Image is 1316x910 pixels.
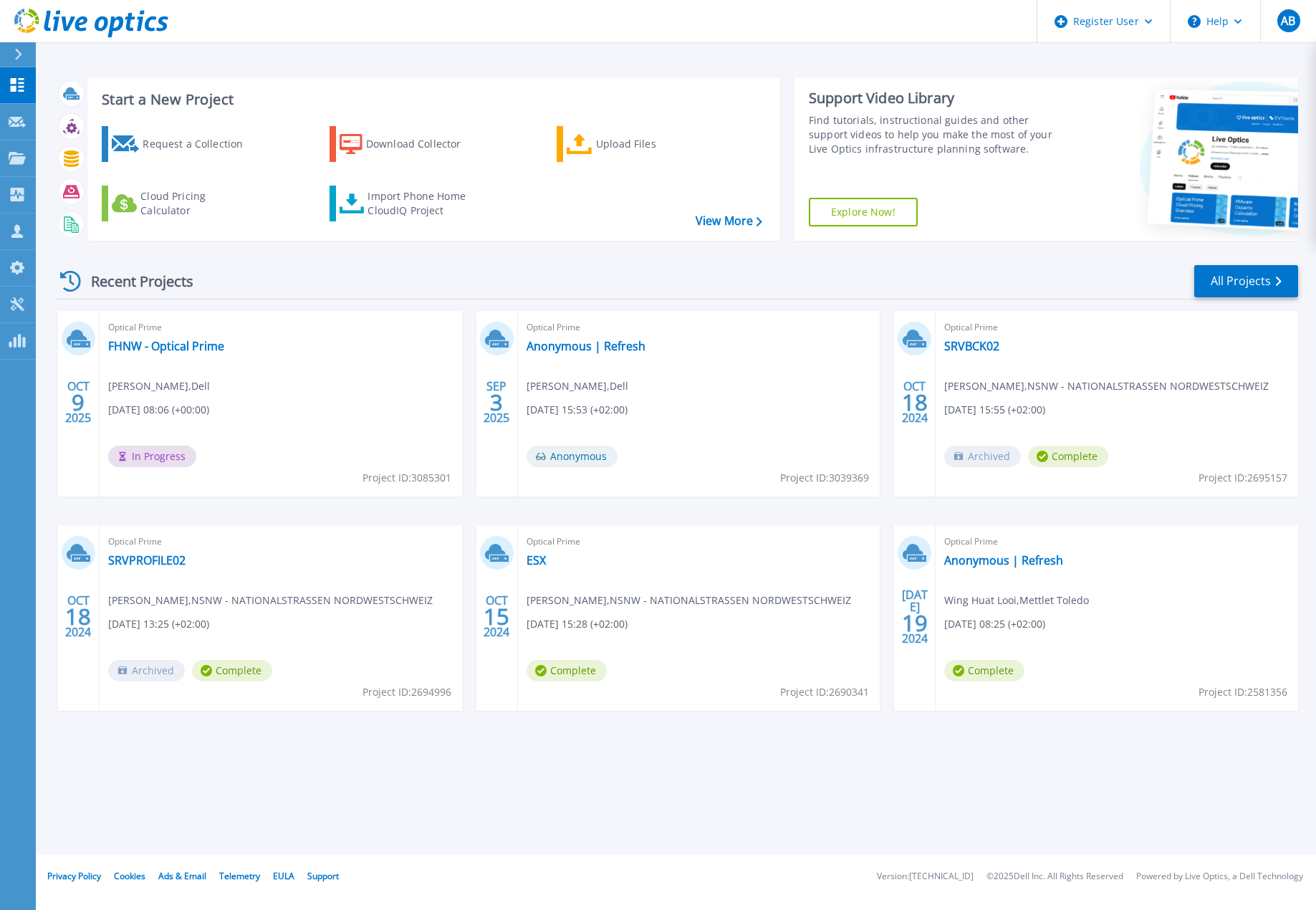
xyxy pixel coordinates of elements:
span: Complete [944,660,1024,681]
a: EULA [273,870,294,882]
div: Upload Files [596,130,711,158]
div: [DATE] 2024 [901,590,928,643]
a: SRVBCK02 [944,339,999,353]
a: Support [307,870,339,882]
span: Optical Prime [527,534,872,550]
span: Project ID: 3039369 [780,470,869,486]
span: 18 [902,396,928,408]
div: OCT 2024 [483,590,510,643]
span: Project ID: 2581356 [1199,684,1287,700]
div: Recent Projects [55,264,213,299]
span: Archived [944,446,1021,467]
span: Optical Prime [108,320,453,335]
span: [PERSON_NAME] , NSNW - NATIONALSTRASSEN NORDWESTSCHWEIZ [944,378,1269,394]
li: Version: [TECHNICAL_ID] [877,872,974,881]
a: ESX [527,553,546,567]
a: Request a Collection [102,126,261,162]
a: Telemetry [219,870,260,882]
span: [DATE] 08:25 (+02:00) [944,616,1045,632]
span: Optical Prime [944,320,1289,335]
span: Project ID: 3085301 [362,470,451,486]
a: Download Collector [330,126,489,162]
span: In Progress [108,446,196,467]
span: Project ID: 2695157 [1199,470,1287,486]
li: © 2025 Dell Inc. All Rights Reserved [986,872,1123,881]
a: Privacy Policy [47,870,101,882]
span: [PERSON_NAME] , Dell [527,378,628,394]
span: AB [1281,15,1295,27]
span: Optical Prime [108,534,453,550]
span: Complete [192,660,272,681]
a: All Projects [1194,265,1298,297]
div: OCT 2024 [901,376,928,428]
div: Download Collector [366,130,481,158]
span: [PERSON_NAME] , NSNW - NATIONALSTRASSEN NORDWESTSCHWEIZ [108,593,433,608]
a: Anonymous | Refresh [944,553,1063,567]
a: Anonymous | Refresh [527,339,645,353]
span: Archived [108,660,185,681]
a: FHNW - Optical Prime [108,339,224,353]
div: OCT 2025 [64,376,92,428]
span: [DATE] 08:06 (+00:00) [108,402,209,418]
a: View More [696,214,762,228]
div: SEP 2025 [483,376,510,428]
div: Support Video Library [809,89,1065,107]
span: Anonymous [527,446,618,467]
span: Project ID: 2690341 [780,684,869,700]
a: Explore Now! [809,198,918,226]
div: Find tutorials, instructional guides and other support videos to help you make the most of your L... [809,113,1065,156]
span: 19 [902,617,928,629]
span: 15 [484,610,509,623]
span: Optical Prime [527,320,872,335]
span: Project ID: 2694996 [362,684,451,700]
a: Ads & Email [158,870,206,882]
span: [DATE] 15:53 (+02:00) [527,402,628,418]
span: [PERSON_NAME] , NSNW - NATIONALSTRASSEN NORDWESTSCHWEIZ [527,593,851,608]
div: Request a Collection [143,130,257,158]
h3: Start a New Project [102,92,762,107]
span: Optical Prime [944,534,1289,550]
span: 3 [490,396,503,408]
div: Cloud Pricing Calculator [140,189,255,218]
span: [DATE] 15:55 (+02:00) [944,402,1045,418]
span: [DATE] 15:28 (+02:00) [527,616,628,632]
span: Wing Huat Looi , Mettlet Toledo [944,593,1089,608]
div: Import Phone Home CloudIQ Project [368,189,479,218]
span: 9 [72,396,85,408]
span: [PERSON_NAME] , Dell [108,378,210,394]
li: Powered by Live Optics, a Dell Technology [1136,872,1303,881]
a: Cloud Pricing Calculator [102,186,261,221]
div: OCT 2024 [64,590,92,643]
span: [DATE] 13:25 (+02:00) [108,616,209,632]
span: Complete [1028,446,1108,467]
a: SRVPROFILE02 [108,553,186,567]
span: Complete [527,660,607,681]
a: Upload Files [557,126,716,162]
a: Cookies [114,870,145,882]
span: 18 [65,610,91,623]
